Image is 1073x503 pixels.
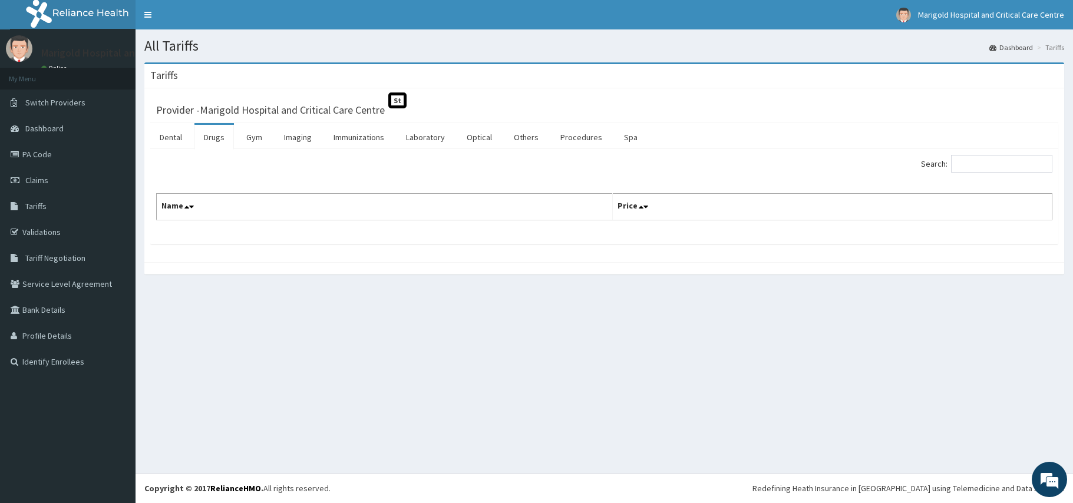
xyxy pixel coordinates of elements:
th: Price [612,194,1052,221]
a: Dental [150,125,192,150]
span: Claims [25,175,48,186]
th: Name [157,194,613,221]
a: Optical [457,125,501,150]
div: Redefining Heath Insurance in [GEOGRAPHIC_DATA] using Telemedicine and Data Science! [752,482,1064,494]
a: Spa [615,125,647,150]
a: Gym [237,125,272,150]
a: Dashboard [989,42,1033,52]
a: Immunizations [324,125,394,150]
li: Tariffs [1034,42,1064,52]
a: RelianceHMO [210,483,261,494]
a: Laboratory [397,125,454,150]
span: Dashboard [25,123,64,134]
img: User Image [896,8,911,22]
span: St [388,92,407,108]
footer: All rights reserved. [136,473,1073,503]
a: Others [504,125,548,150]
a: Procedures [551,125,612,150]
input: Search: [951,155,1052,173]
span: Switch Providers [25,97,85,108]
strong: Copyright © 2017 . [144,483,263,494]
a: Drugs [194,125,234,150]
p: Marigold Hospital and Critical Care Centre [41,48,233,58]
a: Online [41,64,70,72]
span: Tariff Negotiation [25,253,85,263]
label: Search: [921,155,1052,173]
h3: Tariffs [150,70,178,81]
h1: All Tariffs [144,38,1064,54]
span: Tariffs [25,201,47,211]
a: Imaging [275,125,321,150]
h3: Provider - Marigold Hospital and Critical Care Centre [156,105,385,115]
span: Marigold Hospital and Critical Care Centre [918,9,1064,20]
img: User Image [6,35,32,62]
